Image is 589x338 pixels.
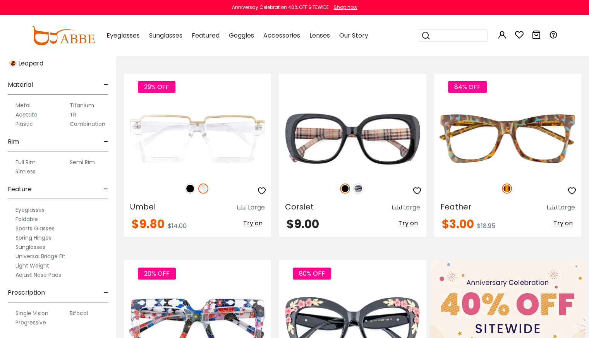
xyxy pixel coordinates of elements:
[70,110,76,119] label: TR
[502,184,512,194] img: Tortoise
[229,31,254,40] span: Goggles
[9,60,17,67] img: Leopard
[149,31,182,40] span: Sunglasses
[168,221,187,230] span: $14.00
[103,75,108,94] span: -
[124,101,271,175] img: Fclear Umbel - Plastic ,Universal Bridge Fit
[18,59,43,68] span: Leopard
[547,205,556,211] img: size ruler
[15,242,45,252] label: Sunglasses
[279,101,426,175] img: Black Corslet - Acetate ,Universal Bridge Fit
[339,31,368,40] span: Our Story
[334,4,357,11] div: Shop now
[243,219,263,228] span: Try on
[15,110,38,119] label: Acetate
[8,283,45,302] span: Prescription
[353,184,363,194] img: Striped
[103,132,108,151] span: -
[293,268,331,280] span: 80% OFF
[106,31,140,40] span: Eyeglasses
[15,252,65,261] label: Universal Bridge Fit
[241,218,265,228] button: Try on
[558,203,575,212] div: Large
[477,221,495,230] span: $18.95
[132,216,165,232] span: $9.80
[70,309,88,318] label: Bifocal
[15,309,48,318] label: Single Vision
[287,216,319,232] span: $9.00
[330,4,357,10] a: Shop now
[8,180,32,199] span: Feature
[403,203,420,212] div: Large
[440,201,471,212] span: Feather
[8,75,33,94] span: Material
[248,203,265,212] div: Large
[232,4,329,11] div: Anniversay Celebration 40% OFF SITEWIDE
[70,119,105,129] label: Combination
[15,205,45,214] label: Eyeglasses
[442,216,474,232] span: $3.00
[396,218,420,228] button: Try on
[309,31,330,40] span: Lenses
[15,233,52,242] label: Spring Hinges
[392,205,402,211] img: size ruler
[103,180,108,199] span: -
[15,270,61,280] label: Adjust Nose Pads
[15,224,55,233] label: Sports Glasses
[70,158,95,167] label: Semi Rim
[192,31,220,40] span: Featured
[15,119,33,129] label: Plastic
[138,81,175,93] span: 29% OFF
[15,261,49,270] label: Light Weight
[434,101,581,175] img: Tortoise Feather - TR ,Universal Bridge Fit
[103,283,108,302] span: -
[70,101,94,110] label: Titanium
[553,219,573,228] span: Try on
[31,26,95,45] img: abbeglasses.com
[340,184,350,194] img: Black
[8,132,19,151] span: Rim
[15,214,38,224] label: Foldable
[448,81,487,93] span: 84% OFF
[15,318,46,327] label: Progressive
[285,201,314,212] span: Corslet
[551,218,575,228] button: Try on
[15,101,31,110] label: Metal
[263,31,300,40] span: Accessories
[398,219,418,228] span: Try on
[15,158,36,167] label: Full Rim
[130,201,156,212] span: Umbel
[15,167,36,176] label: Rimless
[198,184,208,194] img: Clear
[138,268,176,280] span: 20% OFF
[185,184,195,194] img: Black
[237,205,246,211] img: size ruler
